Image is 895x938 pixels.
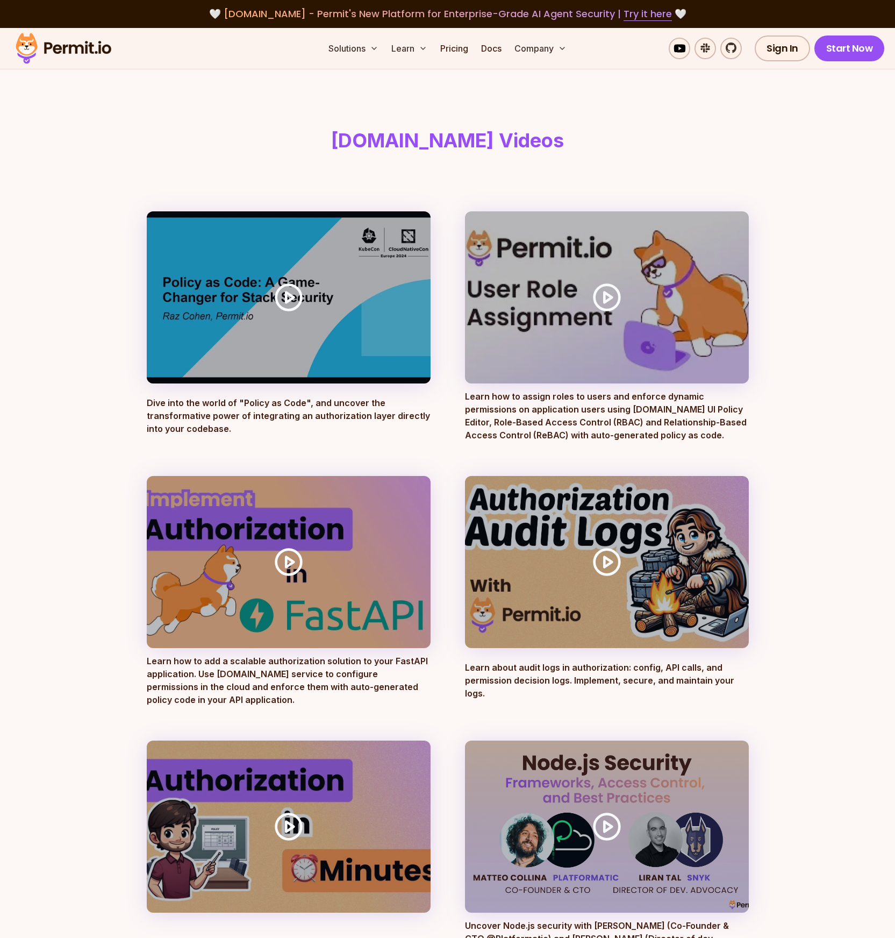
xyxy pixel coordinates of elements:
p: Learn about audit logs in authorization: config, API calls, and permission decision logs. Impleme... [465,661,749,706]
p: Learn how to add a scalable authorization solution to your FastAPI application. Use [DOMAIN_NAME]... [147,655,431,706]
a: Sign In [755,35,810,61]
a: Docs [477,38,506,59]
h1: [DOMAIN_NAME] Videos [149,130,747,151]
button: Company [510,38,571,59]
a: Pricing [436,38,472,59]
span: [DOMAIN_NAME] - Permit's New Platform for Enterprise-Grade AI Agent Security | [224,7,672,20]
div: 🤍 🤍 [26,6,869,22]
p: Dive into the world of "Policy as Code", and uncover the transformative power of integrating an a... [147,396,431,442]
p: Learn how to assign roles to users and enforce dynamic permissions on application users using [DO... [465,390,749,442]
img: Permit logo [11,30,116,67]
a: Try it here [624,7,672,21]
button: Learn [387,38,432,59]
button: Solutions [324,38,383,59]
a: Start Now [814,35,885,61]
